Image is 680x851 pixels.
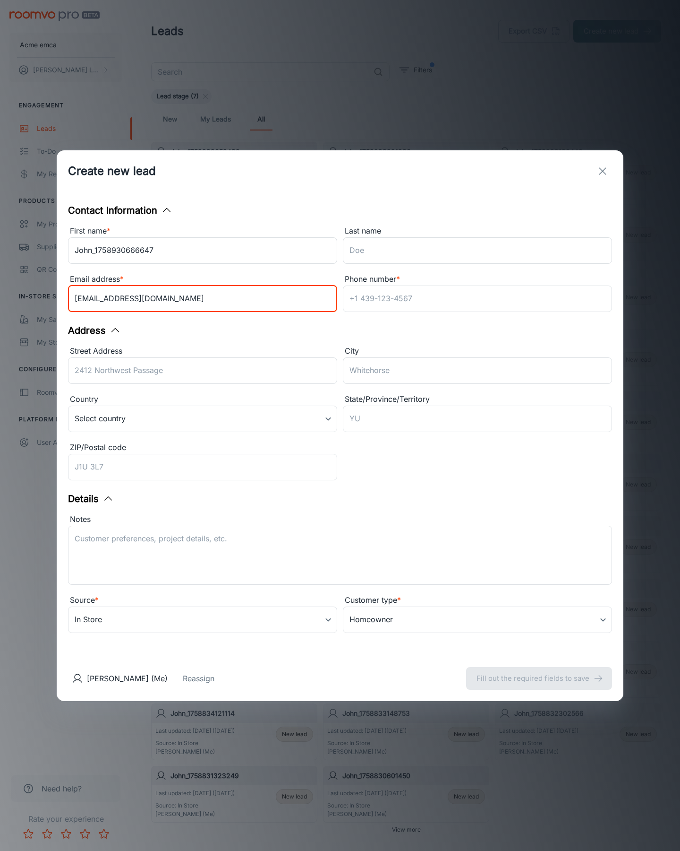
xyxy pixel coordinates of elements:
[68,345,337,357] div: Street Address
[343,357,612,384] input: Whitehorse
[68,225,337,237] div: First name
[68,273,337,286] div: Email address
[183,673,214,684] button: Reassign
[68,163,156,180] h1: Create new lead
[68,237,337,264] input: John
[68,594,337,607] div: Source
[343,594,612,607] div: Customer type
[343,286,612,312] input: +1 439-123-4567
[343,406,612,432] input: YU
[87,673,168,684] p: [PERSON_NAME] (Me)
[343,225,612,237] div: Last name
[343,345,612,357] div: City
[68,442,337,454] div: ZIP/Postal code
[68,323,121,338] button: Address
[68,607,337,633] div: In Store
[68,357,337,384] input: 2412 Northwest Passage
[343,237,612,264] input: Doe
[343,273,612,286] div: Phone number
[343,393,612,406] div: State/Province/Territory
[68,513,612,526] div: Notes
[68,203,172,217] button: Contact Information
[343,607,612,633] div: Homeowner
[68,454,337,480] input: J1U 3L7
[68,393,337,406] div: Country
[68,286,337,312] input: myname@example.com
[68,406,337,432] div: Select country
[593,162,612,181] button: exit
[68,492,114,506] button: Details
